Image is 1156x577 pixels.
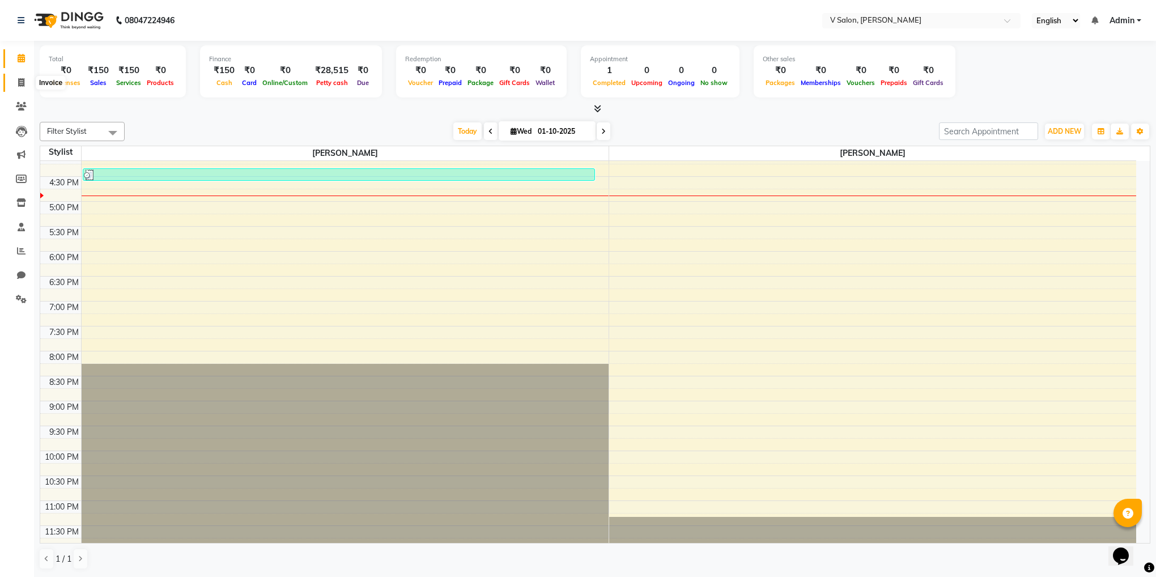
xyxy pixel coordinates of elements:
[47,351,81,363] div: 8:00 PM
[910,79,946,87] span: Gift Cards
[113,79,144,87] span: Services
[609,146,1137,160] span: [PERSON_NAME]
[209,54,373,64] div: Finance
[1048,127,1081,135] span: ADD NEW
[47,326,81,338] div: 7:30 PM
[83,169,595,180] div: virendrsinh [PERSON_NAME], TK01, 04:10 PM-04:25 PM, [DEMOGRAPHIC_DATA] [PERSON_NAME]
[590,79,628,87] span: Completed
[87,79,109,87] span: Sales
[405,64,436,77] div: ₹0
[311,64,353,77] div: ₹28,515
[144,79,177,87] span: Products
[214,79,235,87] span: Cash
[844,64,878,77] div: ₹0
[47,227,81,239] div: 5:30 PM
[465,79,496,87] span: Package
[209,64,239,77] div: ₹150
[42,451,81,463] div: 10:00 PM
[763,79,798,87] span: Packages
[47,252,81,264] div: 6:00 PM
[353,64,373,77] div: ₹0
[763,64,798,77] div: ₹0
[436,79,465,87] span: Prepaid
[496,64,533,77] div: ₹0
[36,76,65,90] div: Invoice
[698,79,730,87] span: No show
[49,54,177,64] div: Total
[533,79,558,87] span: Wallet
[496,79,533,87] span: Gift Cards
[47,277,81,288] div: 6:30 PM
[29,5,107,36] img: logo
[47,202,81,214] div: 5:00 PM
[878,79,910,87] span: Prepaids
[405,79,436,87] span: Voucher
[144,64,177,77] div: ₹0
[42,501,81,513] div: 11:00 PM
[628,79,665,87] span: Upcoming
[405,54,558,64] div: Redemption
[1045,124,1084,139] button: ADD NEW
[125,5,175,36] b: 08047224946
[939,122,1038,140] input: Search Appointment
[698,64,730,77] div: 0
[534,123,591,140] input: 2025-10-01
[260,79,311,87] span: Online/Custom
[436,64,465,77] div: ₹0
[313,79,351,87] span: Petty cash
[47,426,81,438] div: 9:30 PM
[665,79,698,87] span: Ongoing
[47,401,81,413] div: 9:00 PM
[239,79,260,87] span: Card
[47,302,81,313] div: 7:00 PM
[763,54,946,64] div: Other sales
[533,64,558,77] div: ₹0
[798,79,844,87] span: Memberships
[354,79,372,87] span: Due
[1108,532,1145,566] iframe: chat widget
[878,64,910,77] div: ₹0
[590,64,628,77] div: 1
[453,122,482,140] span: Today
[260,64,311,77] div: ₹0
[798,64,844,77] div: ₹0
[1110,15,1134,27] span: Admin
[47,126,87,135] span: Filter Stylist
[590,54,730,64] div: Appointment
[665,64,698,77] div: 0
[42,526,81,538] div: 11:30 PM
[508,127,534,135] span: Wed
[47,376,81,388] div: 8:30 PM
[40,146,81,158] div: Stylist
[910,64,946,77] div: ₹0
[42,476,81,488] div: 10:30 PM
[628,64,665,77] div: 0
[83,64,113,77] div: ₹150
[844,79,878,87] span: Vouchers
[239,64,260,77] div: ₹0
[82,146,609,160] span: [PERSON_NAME]
[56,553,71,565] span: 1 / 1
[47,177,81,189] div: 4:30 PM
[113,64,144,77] div: ₹150
[465,64,496,77] div: ₹0
[49,64,83,77] div: ₹0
